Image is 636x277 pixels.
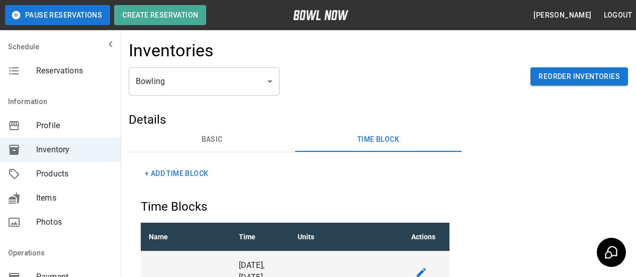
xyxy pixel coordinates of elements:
th: Units [290,223,403,251]
h4: Inventories [129,40,214,61]
button: Time Block [295,128,462,152]
th: Actions [403,223,449,251]
th: Name [141,223,231,251]
span: Products [36,168,113,180]
button: Logout [600,6,636,25]
img: logo [293,10,348,20]
span: Photos [36,216,113,228]
span: Items [36,192,113,204]
span: Profile [36,120,113,132]
span: Reservations [36,65,113,77]
th: Time [231,223,290,251]
h5: Time Blocks [141,199,449,215]
button: Pause Reservations [5,5,110,25]
button: Reorder Inventories [530,67,628,86]
button: [PERSON_NAME] [529,6,595,25]
button: + Add Time Block [141,164,212,183]
h5: Details [129,112,462,128]
div: Bowling [129,67,280,96]
button: Create Reservation [114,5,206,25]
button: Basic [129,128,295,152]
div: basic tabs example [129,128,462,152]
span: Inventory [36,144,113,156]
